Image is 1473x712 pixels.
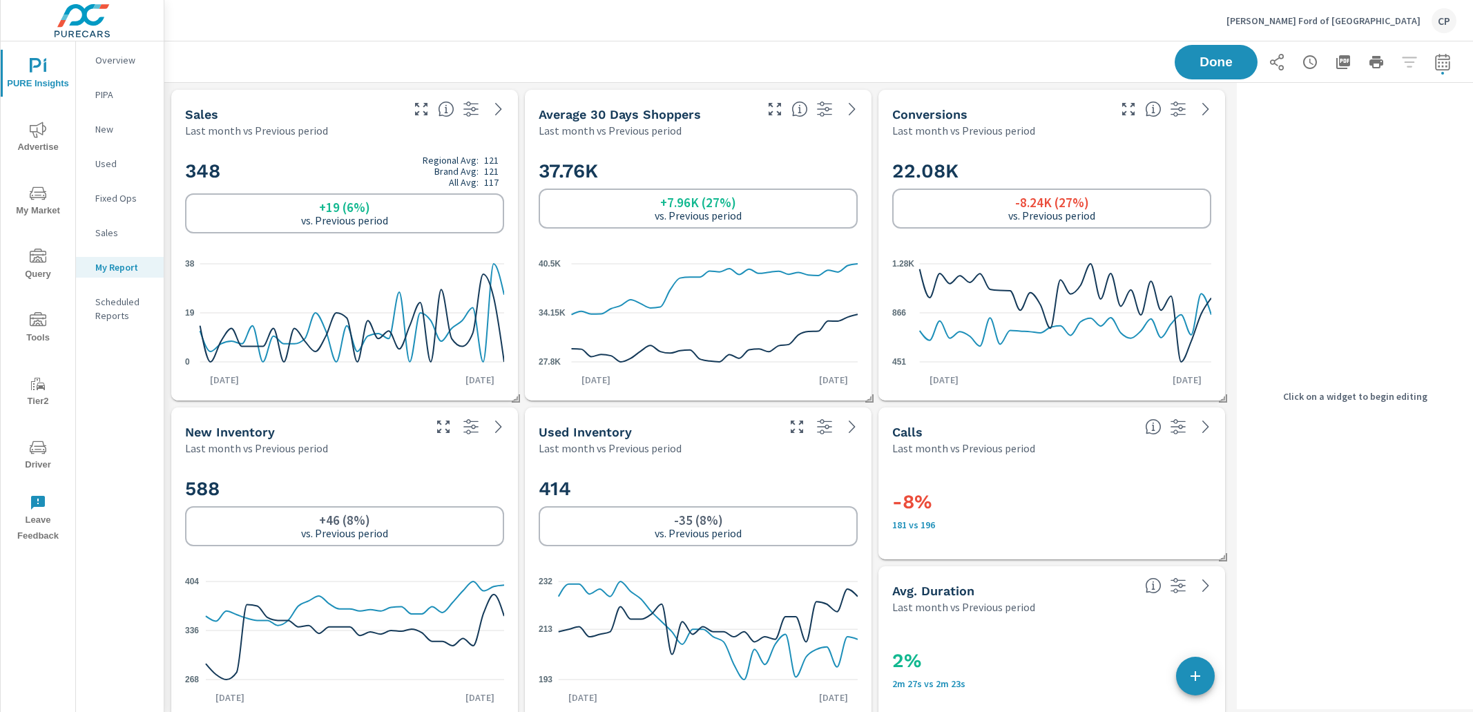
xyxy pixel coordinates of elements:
p: [DATE] [809,373,858,387]
p: Scheduled Reports [95,295,153,323]
button: Make Fullscreen [786,416,808,438]
span: Total number of calls. [1145,418,1162,435]
span: A rolling 30 day total of daily Shoppers on the dealership website, averaged over the selected da... [791,101,808,117]
p: Used [95,157,153,171]
span: Tier2 [5,376,71,410]
p: [DATE] [809,691,858,704]
span: Number of vehicles sold by the dealership over the selected date range. [Source: This data is sou... [438,101,454,117]
div: My Report [76,257,164,278]
span: Leave Feedback [5,494,71,544]
h5: Calls [892,425,923,439]
text: 0 [185,356,190,366]
text: 336 [185,625,199,635]
button: Make Fullscreen [764,98,786,120]
p: [DATE] [200,373,249,387]
h2: 37.76K [539,159,858,183]
p: 181 vs 196 [892,519,1211,530]
span: Query [5,249,71,282]
p: [PERSON_NAME] Ford of [GEOGRAPHIC_DATA] [1226,15,1421,27]
text: 19 [185,307,195,317]
p: [DATE] [206,691,254,704]
h2: 348 [185,155,504,188]
p: Last month vs Previous period [892,599,1035,615]
p: All Avg: [449,177,479,188]
p: PIPA [95,88,153,102]
p: My Report [95,260,153,274]
p: [DATE] [1163,373,1211,387]
div: Overview [76,50,164,70]
button: Select Date Range [1429,48,1456,76]
a: See more details in report [1195,575,1217,597]
p: Last month vs Previous period [539,440,682,456]
div: PIPA [76,84,164,105]
p: Fixed Ops [95,191,153,205]
h6: -35 (8%) [674,513,723,527]
h5: Avg. Duration [892,584,974,598]
p: [DATE] [559,691,607,704]
button: Make Fullscreen [432,416,454,438]
p: [DATE] [456,691,504,704]
p: 121 [484,166,499,177]
a: See more details in report [488,98,510,120]
a: See more details in report [1195,416,1217,438]
h2: 22.08K [892,159,1211,183]
a: See more details in report [841,98,863,120]
div: Sales [76,222,164,243]
span: Advertise [5,122,71,155]
p: vs. Previous period [301,527,388,539]
div: nav menu [1,41,75,550]
text: 1.28K [892,258,914,268]
h2: 414 [539,477,858,501]
span: Driver [5,439,71,473]
p: vs. Previous period [1008,209,1095,222]
p: Last month vs Previous period [539,122,682,139]
div: CP [1432,8,1456,33]
h5: Average 30 Days Shoppers [539,107,701,122]
button: "Export Report to PDF" [1329,48,1357,76]
p: Sales [95,226,153,240]
span: Done [1188,56,1244,68]
p: vs. Previous period [655,527,742,539]
p: [DATE] [572,373,620,387]
button: Share Report [1263,48,1291,76]
text: 268 [185,674,199,684]
div: Used [76,153,164,174]
button: Make Fullscreen [410,98,432,120]
span: Tools [5,312,71,346]
h5: New Inventory [185,425,275,439]
text: 232 [539,576,552,586]
text: 38 [185,258,195,268]
text: 34.15K [539,307,566,317]
p: [DATE] [456,373,504,387]
button: Done [1175,45,1258,79]
button: Print Report [1363,48,1390,76]
text: 451 [892,356,906,366]
p: Last month vs Previous period [185,440,328,456]
a: See more details in report [841,416,863,438]
h3: 2% [892,649,1211,673]
span: PURE Insights [5,58,71,92]
h6: -8.24K (27%) [1015,195,1089,209]
h6: +19 (6%) [319,200,370,214]
text: 404 [185,576,199,586]
p: Overview [95,53,153,67]
text: 193 [539,674,552,684]
h3: -8% [892,490,1211,514]
span: My Market [5,185,71,219]
h2: 588 [185,477,504,501]
p: Click on a widget to begin editing [1283,389,1427,403]
text: 27.8K [539,356,561,366]
text: 40.5K [539,258,561,268]
p: 121 [484,155,499,166]
h5: Conversions [892,107,967,122]
h5: Sales [185,107,218,122]
p: Brand Avg: [434,166,479,177]
p: New [95,122,153,136]
p: 2m 27s vs 2m 23s [892,678,1211,689]
p: Last month vs Previous period [892,440,1035,456]
text: 866 [892,307,906,317]
div: Scheduled Reports [76,291,164,326]
h5: Used Inventory [539,425,632,439]
div: Fixed Ops [76,188,164,209]
button: Make Fullscreen [1117,98,1139,120]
